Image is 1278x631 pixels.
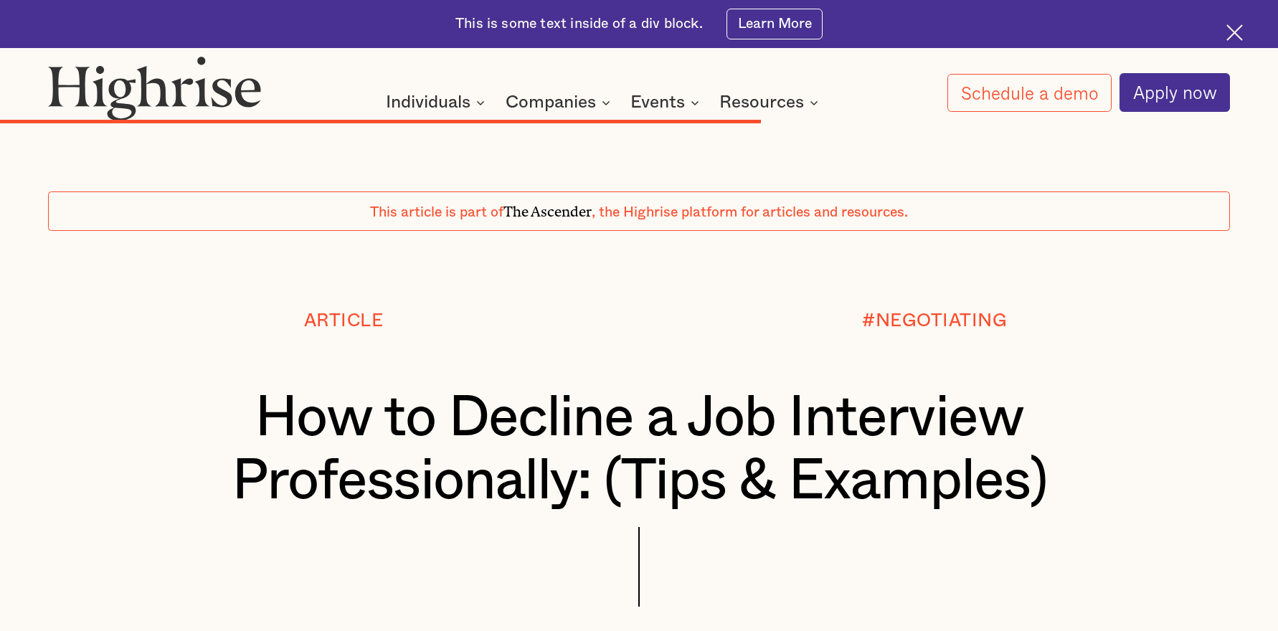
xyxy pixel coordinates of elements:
[719,94,823,111] div: Resources
[592,205,908,219] span: , the Highrise platform for articles and resources.
[97,386,1180,512] h1: How to Decline a Job Interview Professionally: (Tips & Examples)
[719,94,804,111] div: Resources
[506,94,596,111] div: Companies
[506,94,615,111] div: Companies
[862,311,1007,331] div: #NEGOTIATING
[1120,73,1230,112] a: Apply now
[386,94,489,111] div: Individuals
[630,94,685,111] div: Events
[386,94,470,111] div: Individuals
[726,9,823,39] a: Learn More
[503,200,592,217] span: The Ascender
[455,14,703,33] div: This is some text inside of a div block.
[1226,24,1243,41] img: Cross icon
[304,311,384,331] div: Article
[630,94,704,111] div: Events
[48,56,262,120] img: Highrise logo
[370,205,503,219] span: This article is part of
[947,74,1112,113] a: Schedule a demo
